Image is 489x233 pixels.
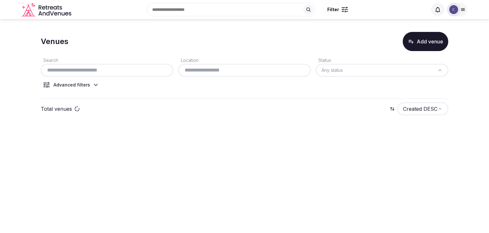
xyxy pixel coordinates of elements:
[178,57,199,63] label: Location
[41,57,58,63] label: Search
[323,4,352,16] button: Filter
[22,3,73,17] a: Visit the homepage
[22,3,73,17] svg: Retreats and Venues company logo
[41,36,68,47] h1: Venues
[327,6,339,13] span: Filter
[41,105,72,112] p: Total venues
[53,82,90,88] div: Advanced filters
[403,32,448,51] button: Add venue
[316,57,331,63] label: Status
[449,5,458,14] img: Catherine Mesina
